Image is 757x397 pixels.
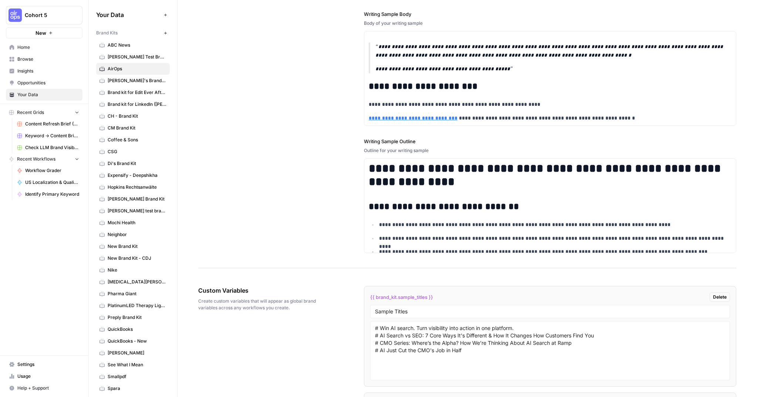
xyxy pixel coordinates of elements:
span: [MEDICAL_DATA][PERSON_NAME] [108,279,166,285]
a: ABC News [96,39,170,51]
span: PlatinumLED Therapy Lights [108,302,166,309]
span: Brand kit for LinkedIn ([PERSON_NAME]) [108,101,166,108]
button: Help + Support [6,382,82,394]
span: Neighbor [108,231,166,238]
a: Brand kit for Edit Ever After ([PERSON_NAME]) [96,87,170,98]
a: Home [6,41,82,53]
span: New Brand Kit [108,243,166,250]
button: New [6,27,82,38]
span: CH - Brand Kit [108,113,166,120]
button: Recent Workflows [6,154,82,165]
span: Your Data [96,10,161,19]
a: New Brand Kit - CDJ [96,252,170,264]
a: New Brand Kit [96,240,170,252]
span: Recent Workflows [17,156,55,162]
span: ABC News [108,42,166,48]
button: Workspace: Cohort 5 [6,6,82,24]
span: US Localization & Quality Check [25,179,79,186]
span: New [36,29,46,37]
div: Body of your writing sample [364,20,736,27]
a: Identify Primary Keyword [14,188,82,200]
a: CSG [96,146,170,158]
a: [PERSON_NAME] test brand kit [96,205,170,217]
div: Outline for your writing sample [364,147,736,154]
span: Your Data [17,91,79,98]
a: [PERSON_NAME] Brand Kit [96,193,170,205]
span: Opportunities [17,80,79,86]
span: Cohort 5 [25,11,70,19]
a: Pharma Giant [96,288,170,300]
a: [PERSON_NAME] [96,347,170,359]
span: [PERSON_NAME] test brand kit [108,208,166,214]
span: Coffee & Sons [108,137,166,143]
span: Mochi Health [108,219,166,226]
a: Preply Brand Kit [96,312,170,323]
a: CM Brand Kit [96,122,170,134]
span: Settings [17,361,79,368]
a: Brand kit for LinkedIn ([PERSON_NAME]) [96,98,170,110]
a: [PERSON_NAME] Test Brand Kit [96,51,170,63]
span: Pharma Giant [108,290,166,297]
span: Custom Variables [198,286,322,295]
a: US Localization & Quality Check [14,176,82,188]
span: Browse [17,56,79,63]
span: Nike [108,267,166,273]
a: Content Refresh Brief (AirOps Builders) [14,118,82,130]
a: PlatinumLED Therapy Lights [96,300,170,312]
a: Spara [96,383,170,394]
span: Delete [713,294,727,300]
a: Insights [6,65,82,77]
span: Content Refresh Brief (AirOps Builders) [25,121,79,127]
span: New Brand Kit - CDJ [108,255,166,262]
a: Settings [6,359,82,370]
a: Opportunities [6,77,82,89]
span: Recent Grids [17,109,44,116]
span: Create custom variables that will appear as global brand variables across any workflows you create. [198,298,322,311]
a: Di's Brand Kit [96,158,170,169]
a: [PERSON_NAME]'s Brand Kit [96,75,170,87]
a: Usage [6,370,82,382]
span: [PERSON_NAME]'s Brand Kit [108,77,166,84]
button: Recent Grids [6,107,82,118]
span: Spara [108,385,166,392]
span: Smallpdf [108,373,166,380]
span: Workflow Grader [25,167,79,174]
a: QuickBooks - New [96,335,170,347]
span: QuickBooks - New [108,338,166,344]
span: Brand kit for Edit Ever After ([PERSON_NAME]) [108,89,166,96]
span: Check LLM Brand Visibility for PAA Questions Grid [25,144,79,151]
a: Mochi Health [96,217,170,229]
a: Neighbor [96,229,170,240]
a: Workflow Grader [14,165,82,176]
span: [PERSON_NAME] Brand Kit [108,196,166,202]
a: Coffee & Sons [96,134,170,146]
span: CSG [108,148,166,155]
a: Smallpdf [96,371,170,383]
span: AirOps [108,65,166,72]
span: Usage [17,373,79,380]
span: {{ brand_kit.sample_titles }} [370,293,433,301]
span: [PERSON_NAME] Test Brand Kit [108,54,166,60]
span: Home [17,44,79,51]
span: Expensify - Deepshikha [108,172,166,179]
a: Nike [96,264,170,276]
span: Brand Kits [96,30,118,36]
a: Keyword -> Content Brief -> Article - CDJ [14,130,82,142]
a: Check LLM Brand Visibility for PAA Questions Grid [14,142,82,154]
button: Delete [710,292,730,302]
a: Your Data [6,89,82,101]
textarea: # Win AI search. Turn visibility into action in one platform. # AI Search vs SEO: 7 Core Ways It'... [375,324,725,377]
span: Hopkins Rechtsanwälte [108,184,166,191]
label: Writing Sample Body [364,10,736,18]
a: See What I Mean [96,359,170,371]
a: Hopkins Rechtsanwälte [96,181,170,193]
a: Expensify - Deepshikha [96,169,170,181]
a: AirOps [96,63,170,75]
span: Preply Brand Kit [108,314,166,321]
span: [PERSON_NAME] [108,350,166,356]
span: Keyword -> Content Brief -> Article - CDJ [25,132,79,139]
a: CH - Brand Kit [96,110,170,122]
span: Insights [17,68,79,74]
span: QuickBooks [108,326,166,333]
a: QuickBooks [96,323,170,335]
